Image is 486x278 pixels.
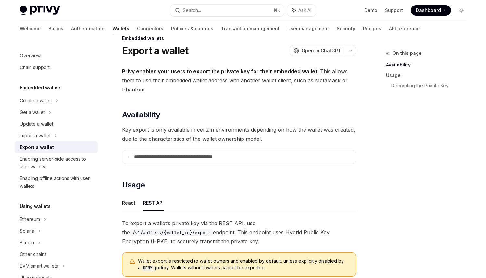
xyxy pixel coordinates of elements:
[138,258,349,271] span: Wallet export is restricted to wallet owners and enabled by default, unless explicitly disabled b...
[122,195,135,211] button: React
[20,132,51,139] div: Import a wallet
[302,47,341,54] span: Open in ChatGPT
[15,153,98,173] a: Enabling server-side access to user wallets
[20,143,54,151] div: Export a wallet
[141,265,155,271] code: DENY
[385,7,403,14] a: Support
[129,259,135,265] svg: Warning
[137,21,163,36] a: Connectors
[122,35,356,42] div: Embedded wallets
[122,180,145,190] span: Usage
[20,250,47,258] div: Other chains
[71,21,105,36] a: Authentication
[141,265,169,270] a: DENYpolicy
[122,219,356,246] span: To export a wallet’s private key via the REST API, use the endpoint. This endpoint uses Hybrid Pu...
[20,155,94,171] div: Enabling server-side access to user wallets
[290,45,345,56] button: Open in ChatGPT
[170,5,284,16] button: Search...⌘K
[456,5,467,16] button: Toggle dark mode
[122,110,160,120] span: Availability
[221,21,280,36] a: Transaction management
[363,21,381,36] a: Recipes
[122,45,189,56] h1: Export a wallet
[20,108,45,116] div: Get a wallet
[20,52,41,60] div: Overview
[122,125,356,143] span: Key export is only available in certain environments depending on how the wallet was created, due...
[337,21,355,36] a: Security
[391,80,472,91] a: Decrypting the Private Key
[122,68,317,75] strong: Privy enables your users to export the private key for their embedded wallet
[15,141,98,153] a: Export a wallet
[130,229,213,236] code: /v1/wallets/{wallet_id}/export
[20,120,53,128] div: Update a wallet
[183,6,201,14] div: Search...
[20,97,52,104] div: Create a wallet
[15,173,98,192] a: Enabling offline actions with user wallets
[411,5,451,16] a: Dashboard
[112,21,129,36] a: Wallets
[20,64,50,71] div: Chain support
[416,7,441,14] span: Dashboard
[364,7,377,14] a: Demo
[15,62,98,73] a: Chain support
[20,21,41,36] a: Welcome
[20,175,94,190] div: Enabling offline actions with user wallets
[287,5,316,16] button: Ask AI
[20,202,51,210] h5: Using wallets
[386,60,472,70] a: Availability
[386,70,472,80] a: Usage
[20,6,60,15] img: light logo
[393,49,422,57] span: On this page
[48,21,63,36] a: Basics
[20,239,34,247] div: Bitcoin
[287,21,329,36] a: User management
[15,50,98,62] a: Overview
[389,21,420,36] a: API reference
[15,118,98,130] a: Update a wallet
[143,195,164,211] button: REST API
[20,84,62,91] h5: Embedded wallets
[273,8,280,13] span: ⌘ K
[298,7,311,14] span: Ask AI
[122,67,356,94] span: . This allows them to use their embedded wallet address with another wallet client, such as MetaM...
[171,21,213,36] a: Policies & controls
[20,227,34,235] div: Solana
[20,262,58,270] div: EVM smart wallets
[20,215,40,223] div: Ethereum
[15,248,98,260] a: Other chains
